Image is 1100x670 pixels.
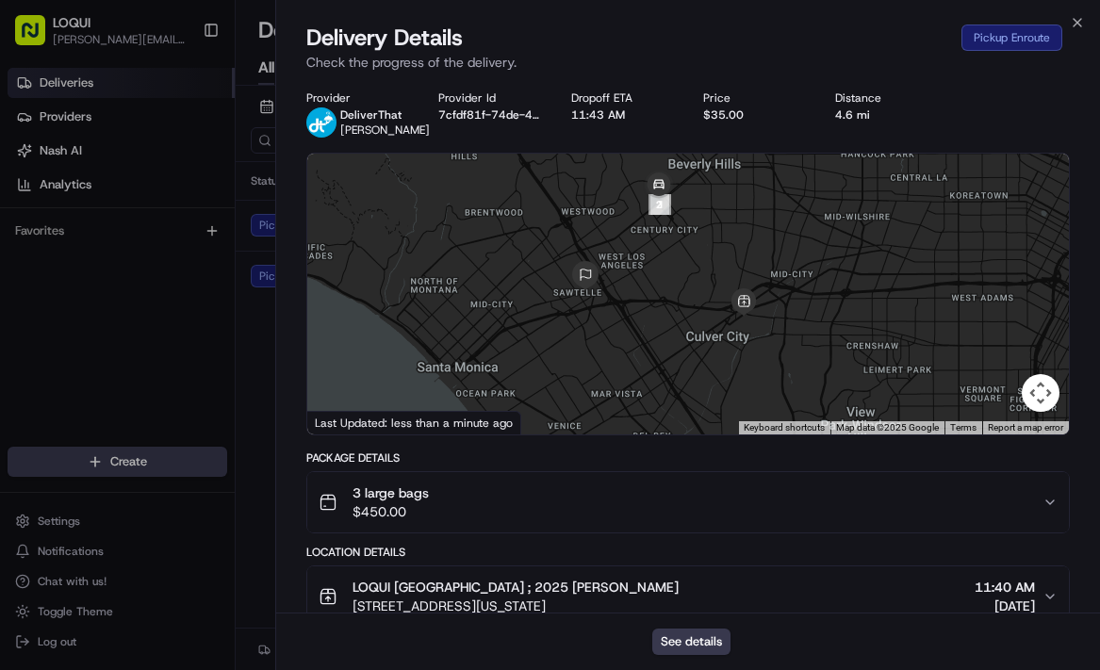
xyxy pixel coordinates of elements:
[306,53,1070,72] p: Check the progress of the delivery.
[1022,374,1059,412] button: Map camera controls
[950,422,977,433] a: Terms (opens in new tab)
[835,90,937,106] div: Distance
[49,122,311,141] input: Clear
[353,502,429,521] span: $450.00
[19,180,53,214] img: 1736555255976-a54dd68f-1ca7-489b-9aae-adbdc363a1c4
[571,90,673,106] div: Dropoff ETA
[835,107,937,123] div: 4.6 mi
[306,90,408,106] div: Provider
[152,266,310,300] a: 💻API Documentation
[836,422,939,433] span: Map data ©2025 Google
[988,422,1063,433] a: Report a map error
[650,194,671,215] div: 1
[19,275,34,290] div: 📗
[188,319,228,334] span: Pylon
[744,421,825,434] button: Keyboard shortcuts
[353,483,429,502] span: 3 large bags
[307,566,1069,627] button: LOQUI [GEOGRAPHIC_DATA] ; 2025 [PERSON_NAME][STREET_ADDRESS][US_STATE]11:40 AM[DATE]
[975,578,1035,596] span: 11:40 AM
[312,410,374,434] a: Open this area in Google Maps (opens a new window)
[307,472,1069,532] button: 3 large bags$450.00
[306,23,463,53] span: Delivery Details
[19,75,343,106] p: Welcome 👋
[306,450,1070,466] div: Package Details
[11,266,152,300] a: 📗Knowledge Base
[649,194,669,215] div: 2
[159,275,174,290] div: 💻
[353,596,679,615] span: [STREET_ADDRESS][US_STATE]
[320,186,343,208] button: Start new chat
[703,107,805,123] div: $35.00
[133,319,228,334] a: Powered byPylon
[312,410,374,434] img: Google
[975,596,1035,615] span: [DATE]
[306,545,1070,560] div: Location Details
[38,273,144,292] span: Knowledge Base
[19,19,57,57] img: Nash
[438,107,540,123] button: 7cfdf81f-74de-4500-8681-7598f5982b14
[340,123,430,138] span: [PERSON_NAME]
[340,107,402,123] span: DeliverThat
[652,629,731,655] button: See details
[64,180,309,199] div: Start new chat
[306,107,337,138] img: profile_deliverthat_partner.png
[64,199,238,214] div: We're available if you need us!
[178,273,303,292] span: API Documentation
[438,90,540,106] div: Provider Id
[571,107,673,123] div: 11:43 AM
[703,90,805,106] div: Price
[307,411,521,434] div: Last Updated: less than a minute ago
[353,578,679,596] span: LOQUI [GEOGRAPHIC_DATA] ; 2025 [PERSON_NAME]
